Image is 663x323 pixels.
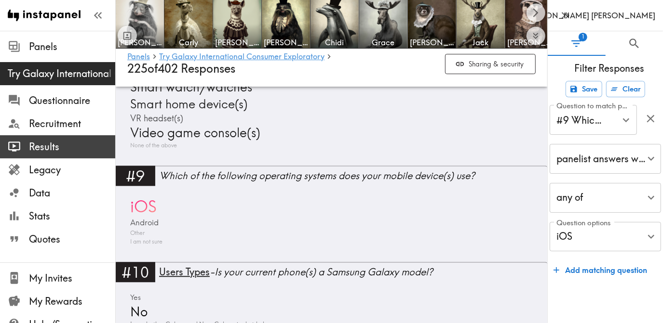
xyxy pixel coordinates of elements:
span: Yes [128,292,141,303]
span: Video game console(s) [128,124,260,141]
span: VR headset(s) [128,112,183,124]
button: Filter Responses [548,31,606,56]
span: Panels [29,40,115,53]
div: iOS [550,222,661,252]
button: Open [619,113,634,128]
div: any of [550,183,661,213]
span: 1 [579,33,587,41]
span: iOS [128,196,157,217]
span: 225 [127,62,148,76]
span: Carly [166,37,211,48]
span: Quotes [29,233,115,246]
span: Legacy [29,163,115,177]
span: Users Types [159,266,210,278]
span: Chidi [312,37,357,48]
span: Other [128,229,145,237]
div: - Is your current phone(s) a Samsung Galaxy model? [159,265,547,279]
span: [PERSON_NAME] [507,37,552,48]
button: Expand to show all items [527,26,545,45]
span: Grace [361,37,406,48]
button: Add matching question [550,260,651,280]
a: #10Users Types-Is your current phone(s) a Samsung Galaxy model? [116,262,547,288]
button: Toggle between responses and questions [118,26,137,45]
span: Try Galaxy International Consumer Exploratory [8,67,115,80]
span: Jack [459,37,503,48]
label: Question options [556,218,611,228]
span: Search [628,37,641,50]
span: [PERSON_NAME] [264,37,308,48]
span: Smart home device(s) [128,96,247,112]
h6: [PERSON_NAME] [PERSON_NAME] [525,10,655,21]
button: Scroll right [527,3,545,22]
label: Question to match panelists on [556,101,632,111]
span: My Invites [29,271,115,285]
span: of [127,62,158,76]
span: 402 Responses [158,62,235,76]
span: I am not sure [128,237,162,246]
button: Save filters [566,81,602,97]
span: Smart watch/watches [128,78,252,95]
span: Filter Responses [555,62,663,75]
a: #9Which of the following operating systems does your mobile device(s) use? [116,166,547,192]
span: Android [128,217,159,229]
div: #9 [116,166,155,186]
span: None of the above [128,141,177,150]
span: No [128,303,148,320]
span: [PERSON_NAME] [410,37,454,48]
span: Data [29,186,115,200]
button: Sharing & security [445,54,536,75]
div: Which of the following operating systems does your mobile device(s) use? [159,169,547,182]
button: Clear all filters [606,81,645,97]
div: #10 [116,262,155,282]
span: Results [29,140,115,154]
a: Try Galaxy International Consumer Exploratory [159,52,325,62]
span: [PERSON_NAME] [215,37,259,48]
a: Panels [127,52,150,62]
div: panelist answers with [550,144,661,174]
span: My Rewards [29,295,115,308]
span: Stats [29,209,115,223]
span: Questionnaire [29,94,115,107]
span: Recruitment [29,117,115,130]
span: [PERSON_NAME] [118,37,162,48]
